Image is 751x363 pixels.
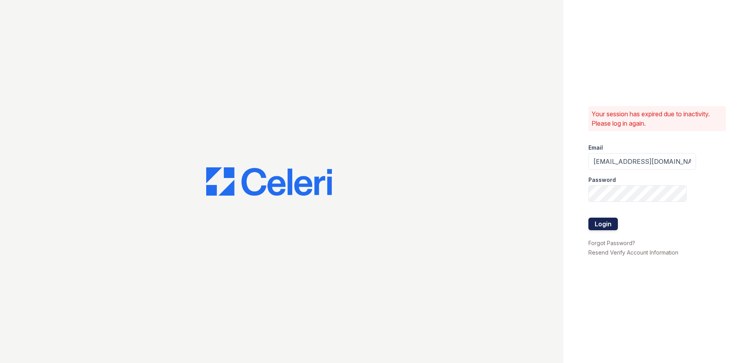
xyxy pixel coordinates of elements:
[588,218,618,230] button: Login
[206,167,332,196] img: CE_Logo_Blue-a8612792a0a2168367f1c8372b55b34899dd931a85d93a1a3d3e32e68fde9ad4.png
[592,109,723,128] p: Your session has expired due to inactivity. Please log in again.
[588,176,616,184] label: Password
[588,249,678,256] a: Resend Verify Account Information
[588,240,635,246] a: Forgot Password?
[588,144,603,152] label: Email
